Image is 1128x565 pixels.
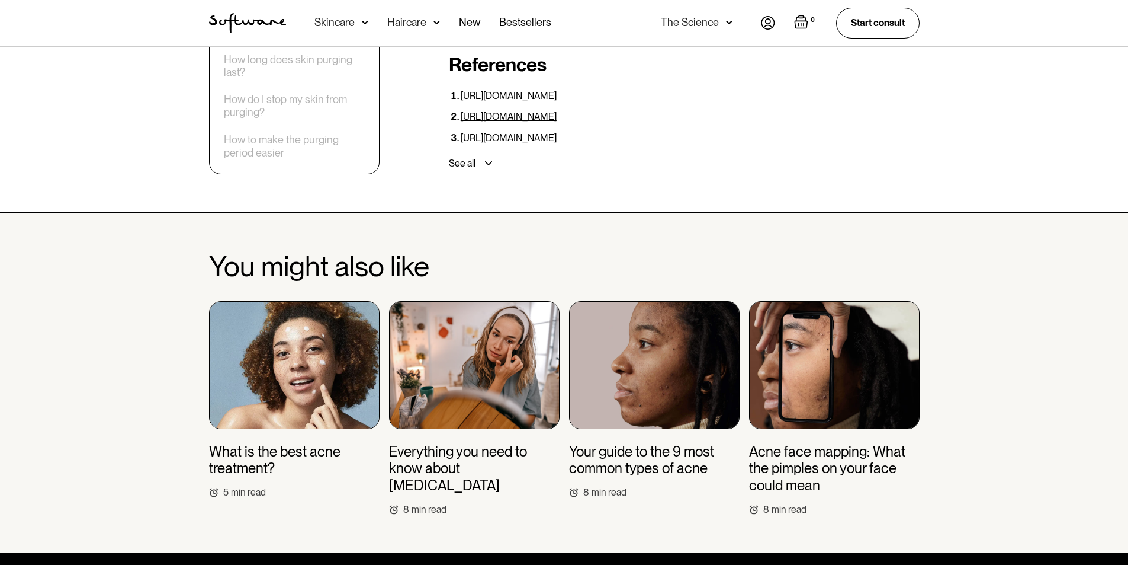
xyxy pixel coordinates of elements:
[569,443,740,478] h3: Your guide to the 9 most common types of acne
[223,487,229,498] div: 5
[449,53,920,76] h2: References
[569,301,740,499] a: Your guide to the 9 most common types of acne8min read
[231,487,266,498] div: min read
[592,487,626,498] div: min read
[209,13,286,33] img: Software Logo
[772,504,806,515] div: min read
[362,17,368,28] img: arrow down
[389,443,560,494] h3: Everything you need to know about [MEDICAL_DATA]
[389,301,560,516] a: Everything you need to know about [MEDICAL_DATA]8min read
[661,17,719,28] div: The Science
[433,17,440,28] img: arrow down
[749,443,920,494] h3: Acne face mapping: What the pimples on your face could mean
[726,17,732,28] img: arrow down
[387,17,426,28] div: Haircare
[224,94,365,119] a: How do I stop my skin from purging?
[461,132,557,143] a: [URL][DOMAIN_NAME]
[461,111,557,122] a: [URL][DOMAIN_NAME]
[794,15,817,31] a: Open empty cart
[749,301,920,516] a: Acne face mapping: What the pimples on your face could mean8min read
[583,487,589,498] div: 8
[209,13,286,33] a: home
[314,17,355,28] div: Skincare
[808,15,817,25] div: 0
[224,133,365,159] a: How to make the purging period easier
[224,53,365,79] a: How long does skin purging last?
[403,504,409,515] div: 8
[461,90,557,101] a: [URL][DOMAIN_NAME]
[209,443,380,478] h3: What is the best acne treatment?
[836,8,920,38] a: Start consult
[209,251,920,282] h2: You might also like
[763,504,769,515] div: 8
[449,158,475,170] div: See all
[412,504,446,515] div: min read
[209,301,380,499] a: What is the best acne treatment?5min read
